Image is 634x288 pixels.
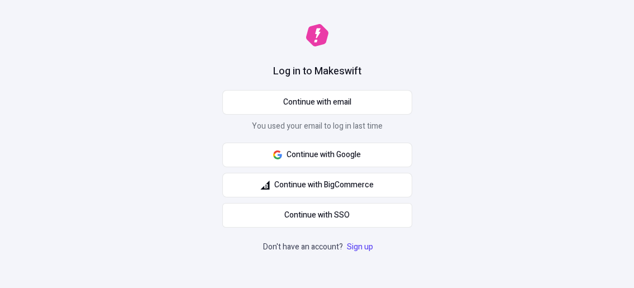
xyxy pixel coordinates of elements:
h1: Log in to Makeswift [273,64,361,79]
p: You used your email to log in last time [222,120,412,137]
span: Continue with Google [287,149,361,161]
p: Don't have an account? [263,241,375,253]
a: Sign up [345,241,375,253]
button: Continue with Google [222,143,412,167]
a: Continue with SSO [222,203,412,228]
button: Continue with email [222,90,412,115]
button: Continue with BigCommerce [222,173,412,197]
span: Continue with email [283,96,351,108]
span: Continue with BigCommerce [274,179,374,191]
